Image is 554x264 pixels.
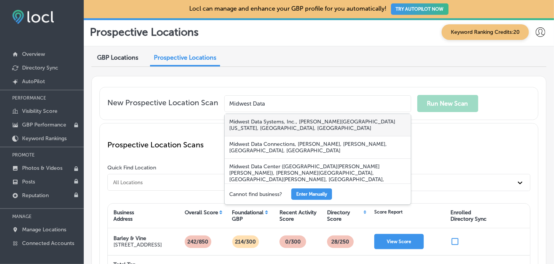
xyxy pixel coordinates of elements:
[22,179,35,185] p: Posts
[107,140,530,149] p: Prospective Location Scans
[112,179,299,186] input: All Locations
[374,209,402,215] div: Score Report
[417,95,478,112] button: Run New Scan
[391,3,449,15] button: TRY AUTOPILOT NOW
[327,209,362,222] div: Directory Score
[225,114,411,136] div: Midwest Data Systems, Inc., [PERSON_NAME][GEOGRAPHIC_DATA][US_STATE], [GEOGRAPHIC_DATA], [GEOGRAP...
[22,226,66,233] p: Manage Locations
[22,108,57,114] p: Visibility Score
[225,159,411,194] div: Midwest Data Center ([GEOGRAPHIC_DATA][PERSON_NAME][PERSON_NAME]), [PERSON_NAME][GEOGRAPHIC_DATA]...
[12,10,54,24] img: fda3e92497d09a02dc62c9cd864e3231.png
[229,191,282,198] p: Cannot find business?
[279,209,316,222] div: Recent Activity Score
[113,209,134,222] div: Business Address
[22,78,45,85] p: AutoPilot
[22,192,49,199] p: Reputation
[185,209,218,216] div: Overall Score
[107,98,218,112] p: New Prospective Location Scan
[225,136,411,159] div: Midwest Data Connections, [PERSON_NAME], [PERSON_NAME], [GEOGRAPHIC_DATA], [GEOGRAPHIC_DATA]
[450,209,487,222] div: Enrolled Directory Sync
[113,242,162,248] p: [STREET_ADDRESS]
[154,54,216,61] span: Prospective Locations
[291,188,332,200] button: Enter Manually
[184,236,211,248] p: 242/850
[22,65,58,71] p: Directory Sync
[90,26,199,38] p: Prospective Locations
[232,236,259,248] p: 214/300
[224,95,411,112] input: Enter your business location
[232,209,264,222] div: Foundational GBP
[374,234,424,249] button: View Score
[22,165,62,171] p: Photos & Videos
[22,51,45,57] p: Overview
[22,135,67,142] p: Keyword Rankings
[282,236,304,248] p: 0/300
[442,24,529,40] span: Keyword Ranking Credits: 20
[22,122,66,128] p: GBP Performance
[97,54,138,61] span: GBP Locations
[22,240,74,247] p: Connected Accounts
[328,236,352,248] p: 28 /250
[113,235,146,242] strong: Barley & Vine
[107,164,156,171] label: Quick Find Location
